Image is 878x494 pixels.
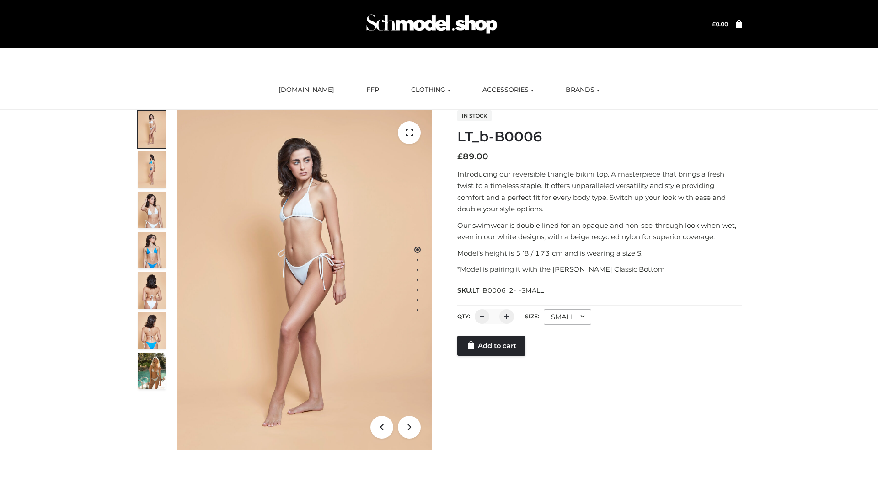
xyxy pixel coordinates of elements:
div: SMALL [544,309,591,325]
a: ACCESSORIES [476,80,541,100]
span: £ [457,151,463,161]
bdi: 89.00 [457,151,488,161]
img: ArielClassicBikiniTop_CloudNine_AzureSky_OW114ECO_3-scaled.jpg [138,192,166,228]
img: Arieltop_CloudNine_AzureSky2.jpg [138,353,166,389]
a: £0.00 [712,21,728,27]
img: ArielClassicBikiniTop_CloudNine_AzureSky_OW114ECO_2-scaled.jpg [138,151,166,188]
label: QTY: [457,313,470,320]
img: ArielClassicBikiniTop_CloudNine_AzureSky_OW114ECO_1-scaled.jpg [138,111,166,148]
p: *Model is pairing it with the [PERSON_NAME] Classic Bottom [457,263,742,275]
h1: LT_b-B0006 [457,129,742,145]
p: Introducing our reversible triangle bikini top. A masterpiece that brings a fresh twist to a time... [457,168,742,215]
p: Our swimwear is double lined for an opaque and non-see-through look when wet, even in our white d... [457,220,742,243]
bdi: 0.00 [712,21,728,27]
a: Add to cart [457,336,525,356]
label: Size: [525,313,539,320]
img: ArielClassicBikiniTop_CloudNine_AzureSky_OW114ECO_8-scaled.jpg [138,312,166,349]
img: Schmodel Admin 964 [363,6,500,42]
a: BRANDS [559,80,606,100]
a: CLOTHING [404,80,457,100]
a: [DOMAIN_NAME] [272,80,341,100]
a: FFP [359,80,386,100]
img: ArielClassicBikiniTop_CloudNine_AzureSky_OW114ECO_7-scaled.jpg [138,272,166,309]
span: In stock [457,110,492,121]
span: SKU: [457,285,545,296]
img: ArielClassicBikiniTop_CloudNine_AzureSky_OW114ECO_4-scaled.jpg [138,232,166,268]
span: £ [712,21,716,27]
img: ArielClassicBikiniTop_CloudNine_AzureSky_OW114ECO_1 [177,110,432,450]
span: LT_B0006_2-_-SMALL [472,286,544,295]
p: Model’s height is 5 ‘8 / 173 cm and is wearing a size S. [457,247,742,259]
